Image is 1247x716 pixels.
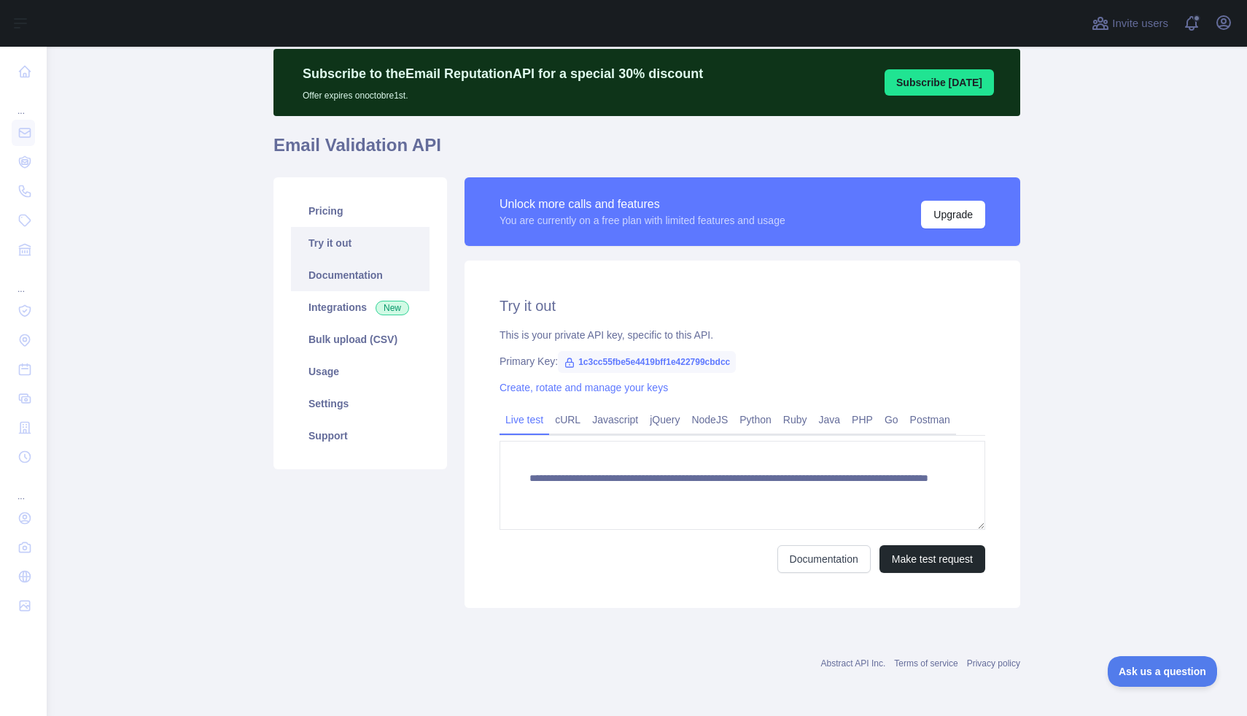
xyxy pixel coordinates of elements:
[1112,15,1168,32] span: Invite users
[685,408,734,431] a: NodeJS
[500,382,668,393] a: Create, rotate and manage your keys
[12,473,35,502] div: ...
[777,408,813,431] a: Ruby
[885,69,994,96] button: Subscribe [DATE]
[291,323,430,355] a: Bulk upload (CSV)
[967,658,1020,669] a: Privacy policy
[500,354,985,369] div: Primary Key:
[586,408,644,431] a: Javascript
[303,63,703,84] p: Subscribe to the Email Reputation API for a special 30 % discount
[291,195,430,227] a: Pricing
[376,301,409,315] span: New
[904,408,956,431] a: Postman
[921,201,985,228] button: Upgrade
[549,408,586,431] a: cURL
[558,351,736,373] span: 1c3cc55fbe5e4419bff1e422799cbdcc
[291,227,430,259] a: Try it out
[879,408,904,431] a: Go
[12,88,35,117] div: ...
[813,408,847,431] a: Java
[500,196,785,213] div: Unlock more calls and features
[291,355,430,388] a: Usage
[291,291,430,323] a: Integrations New
[734,408,777,431] a: Python
[500,328,985,342] div: This is your private API key, specific to this API.
[500,213,785,228] div: You are currently on a free plan with limited features and usage
[821,658,886,669] a: Abstract API Inc.
[500,408,549,431] a: Live test
[291,388,430,420] a: Settings
[879,545,985,573] button: Make test request
[846,408,879,431] a: PHP
[894,658,957,669] a: Terms of service
[291,420,430,452] a: Support
[12,266,35,295] div: ...
[303,84,703,101] p: Offer expires on octobre 1st.
[644,408,685,431] a: jQuery
[1089,12,1171,35] button: Invite users
[500,296,985,316] h2: Try it out
[777,545,871,573] a: Documentation
[291,259,430,291] a: Documentation
[273,134,1020,169] h1: Email Validation API
[1108,656,1218,687] iframe: Toggle Customer Support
